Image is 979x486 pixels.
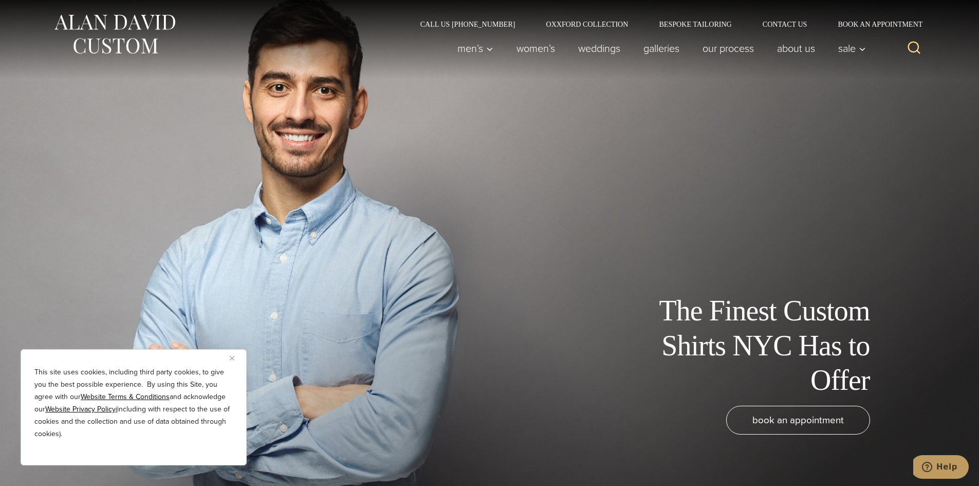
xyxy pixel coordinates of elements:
[765,38,826,59] a: About Us
[230,356,234,361] img: Close
[446,38,871,59] nav: Primary Navigation
[446,38,505,59] button: Men’s sub menu toggle
[639,294,870,398] h1: The Finest Custom Shirts NYC Has to Offer
[81,391,170,402] a: Website Terms & Conditions
[405,21,531,28] a: Call Us [PHONE_NUMBER]
[726,406,870,435] a: book an appointment
[913,455,969,481] iframe: Opens a widget where you can chat to one of our agents
[691,38,765,59] a: Our Process
[822,21,926,28] a: Book an Appointment
[747,21,823,28] a: Contact Us
[826,38,871,59] button: Sale sub menu toggle
[643,21,747,28] a: Bespoke Tailoring
[902,36,927,61] button: View Search Form
[45,404,116,415] a: Website Privacy Policy
[566,38,632,59] a: weddings
[752,412,844,427] span: book an appointment
[230,352,242,364] button: Close
[53,11,176,57] img: Alan David Custom
[34,366,233,440] p: This site uses cookies, including third party cookies, to give you the best possible experience. ...
[632,38,691,59] a: Galleries
[405,21,927,28] nav: Secondary Navigation
[505,38,566,59] a: Women’s
[530,21,643,28] a: Oxxford Collection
